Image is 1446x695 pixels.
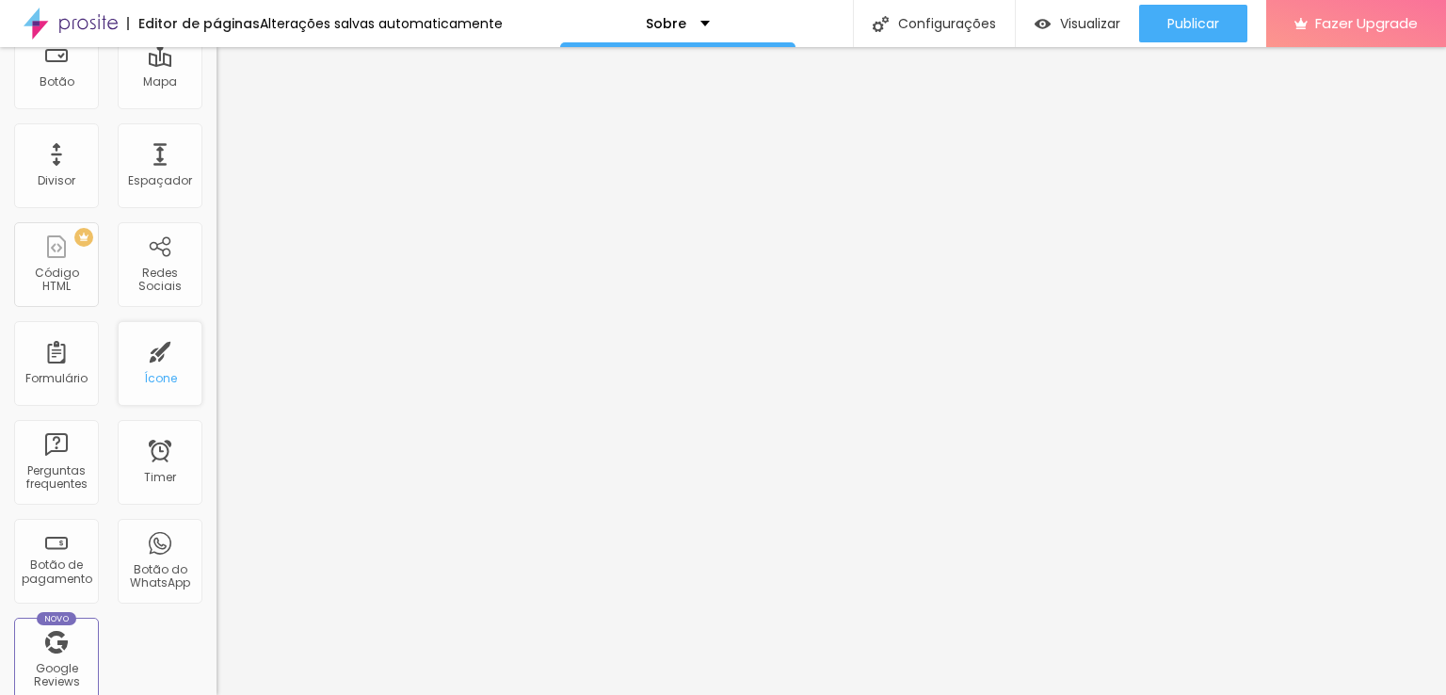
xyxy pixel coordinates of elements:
[19,558,93,586] div: Botão de pagamento
[646,17,686,30] p: Sobre
[122,267,197,294] div: Redes Sociais
[25,372,88,385] div: Formulário
[1060,16,1120,31] span: Visualizar
[19,662,93,689] div: Google Reviews
[1139,5,1247,42] button: Publicar
[260,17,503,30] div: Alterações salvas automaticamente
[873,16,889,32] img: Icone
[37,612,77,625] div: Novo
[1167,16,1219,31] span: Publicar
[40,75,74,89] div: Botão
[1315,15,1418,31] span: Fazer Upgrade
[19,464,93,492] div: Perguntas frequentes
[19,267,93,294] div: Código HTML
[143,75,177,89] div: Mapa
[128,174,192,187] div: Espaçador
[144,471,176,484] div: Timer
[1016,5,1139,42] button: Visualizar
[217,47,1446,695] iframe: Editor
[1035,16,1051,32] img: view-1.svg
[38,174,75,187] div: Divisor
[144,372,177,385] div: Ícone
[122,563,197,590] div: Botão do WhatsApp
[127,17,260,30] div: Editor de páginas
